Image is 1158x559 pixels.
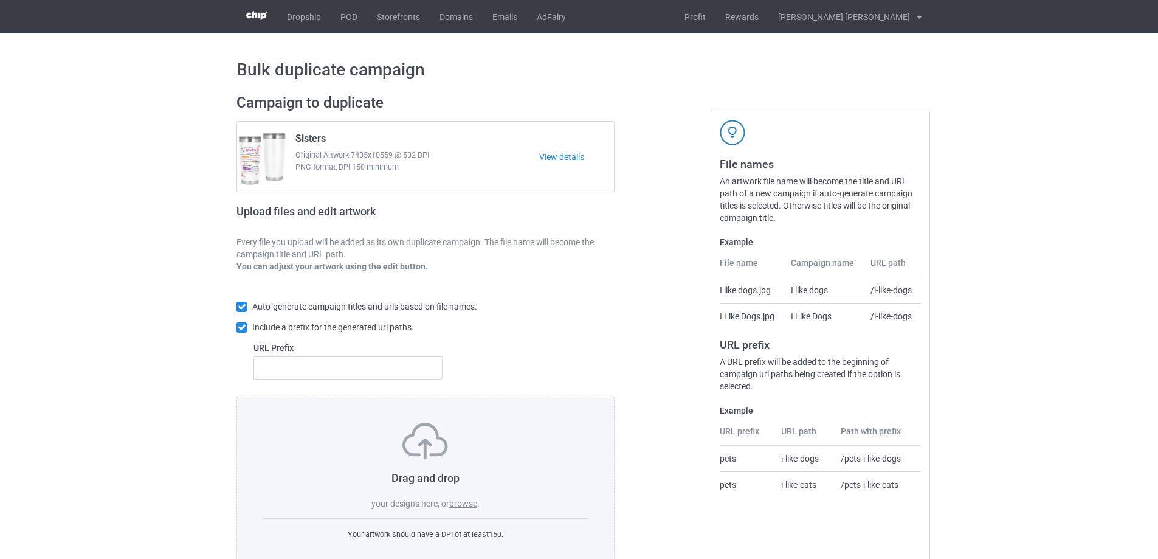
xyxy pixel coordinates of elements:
span: Your artwork should have a DPI of at least 150 . [348,530,503,539]
td: pets [720,471,774,498]
span: Sisters [295,133,326,149]
td: I like dogs.jpg [720,277,784,303]
a: View details [539,151,614,163]
label: Example [720,404,921,417]
label: Example [720,236,921,248]
h2: Campaign to duplicate [236,94,615,113]
img: 3d383065fc803cdd16c62507c020ddf8.png [246,11,267,20]
div: An artwork file name will become the title and URL path of a new campaign if auto-generate campai... [720,175,921,224]
span: Auto-generate campaign titles and urls based on file names. [252,302,477,311]
th: File name [720,257,784,277]
label: URL Prefix [253,342,443,354]
h3: URL prefix [720,338,921,352]
h1: Bulk duplicate campaign [236,59,922,81]
th: Campaign name [784,257,864,277]
span: Include a prefix for the generated url paths. [252,322,414,332]
b: You can adjust your artwork using the edit button. [236,262,428,271]
span: your designs here, or [371,499,449,509]
td: /pets-i-like-cats [834,471,921,498]
td: /pets-i-like-dogs [834,446,921,471]
td: /i-like-dogs [864,277,921,303]
div: [PERSON_NAME] [PERSON_NAME] [768,2,910,32]
img: svg+xml;base64,PD94bWwgdmVyc2lvbj0iMS4wIiBlbmNvZGluZz0iVVRGLTgiPz4KPHN2ZyB3aWR0aD0iNDJweCIgaGVpZ2... [720,120,745,145]
th: URL prefix [720,425,774,446]
h2: Upload files and edit artwork [236,205,463,227]
span: . [477,499,480,509]
label: browse [449,499,477,509]
span: Original Artwork 7435x10559 @ 532 DPI [295,149,539,161]
th: URL path [774,425,835,446]
td: I Like Dogs [784,303,864,329]
td: pets [720,446,774,471]
td: /i-like-dogs [864,303,921,329]
img: svg+xml;base64,PD94bWwgdmVyc2lvbj0iMS4wIiBlbmNvZGluZz0iVVRGLTgiPz4KPHN2ZyB3aWR0aD0iNzVweCIgaGVpZ2... [402,423,448,459]
td: i-like-cats [774,471,835,498]
th: Path with prefix [834,425,921,446]
p: Every file you upload will be added as its own duplicate campaign. The file name will become the ... [236,236,615,260]
h3: Drag and drop [263,471,588,485]
td: i-like-dogs [774,446,835,471]
td: I like dogs [784,277,864,303]
div: A URL prefix will be added to the beginning of campaign url paths being created if the option is ... [720,356,921,392]
td: I Like Dogs.jpg [720,303,784,329]
th: URL path [864,257,921,277]
h3: File names [720,157,921,171]
span: PNG format, DPI 150 minimum [295,161,539,173]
